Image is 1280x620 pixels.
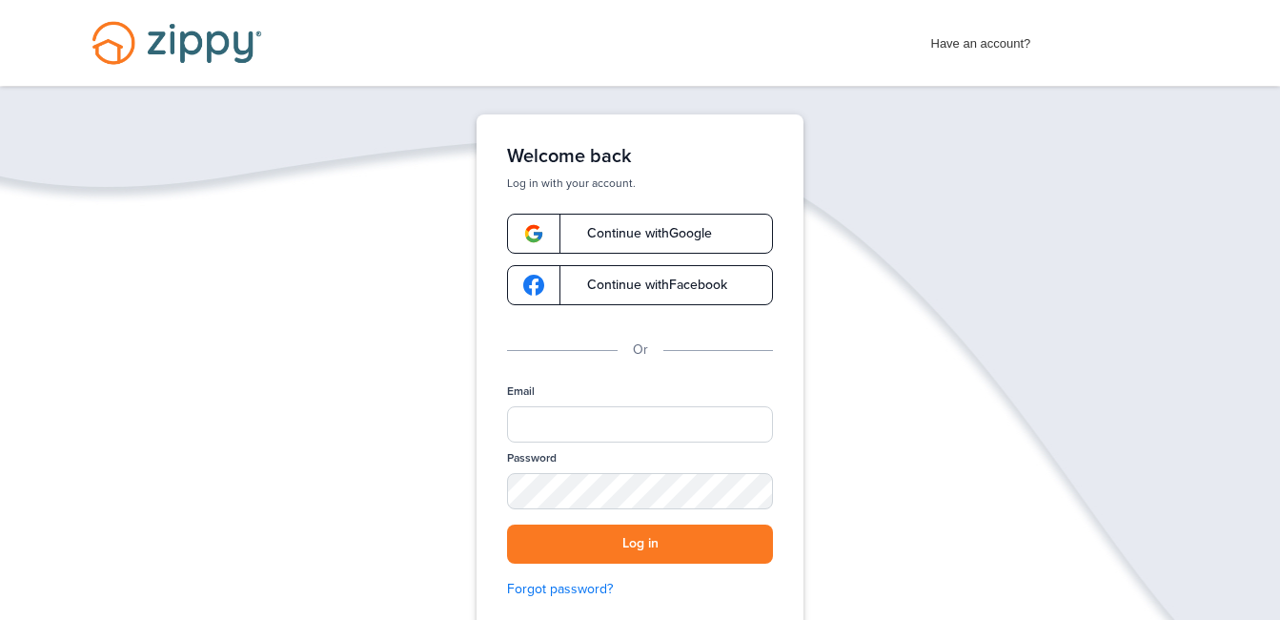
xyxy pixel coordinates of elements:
[931,24,1031,54] span: Have an account?
[507,145,773,168] h1: Welcome back
[633,340,648,361] p: Or
[507,214,773,254] a: google-logoContinue withGoogle
[507,176,773,191] p: Log in with your account.
[507,525,773,564] button: Log in
[507,473,773,509] input: Password
[507,265,773,305] a: google-logoContinue withFacebook
[507,383,535,400] label: Email
[568,227,712,240] span: Continue with Google
[507,450,557,466] label: Password
[568,279,727,292] span: Continue with Facebook
[507,406,773,443] input: Email
[523,223,544,244] img: google-logo
[507,579,773,600] a: Forgot password?
[523,275,544,296] img: google-logo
